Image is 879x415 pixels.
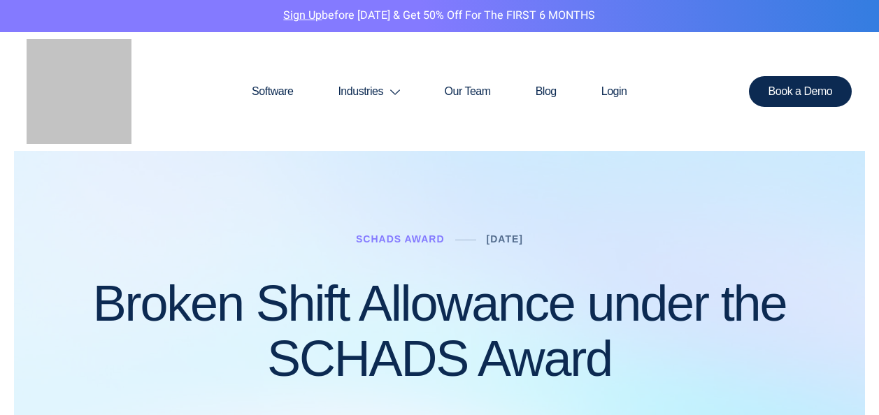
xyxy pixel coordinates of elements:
[10,7,869,25] p: before [DATE] & Get 50% Off for the FIRST 6 MONTHS
[749,76,852,107] a: Book a Demo
[283,7,322,24] a: Sign Up
[229,58,315,125] a: Software
[422,58,513,125] a: Our Team
[356,233,445,245] a: Schads Award
[513,58,579,125] a: Blog
[487,233,523,245] a: [DATE]
[769,86,833,97] span: Book a Demo
[315,58,422,125] a: Industries
[579,58,650,125] a: Login
[28,276,851,386] h1: Broken Shift Allowance under the SCHADS Award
